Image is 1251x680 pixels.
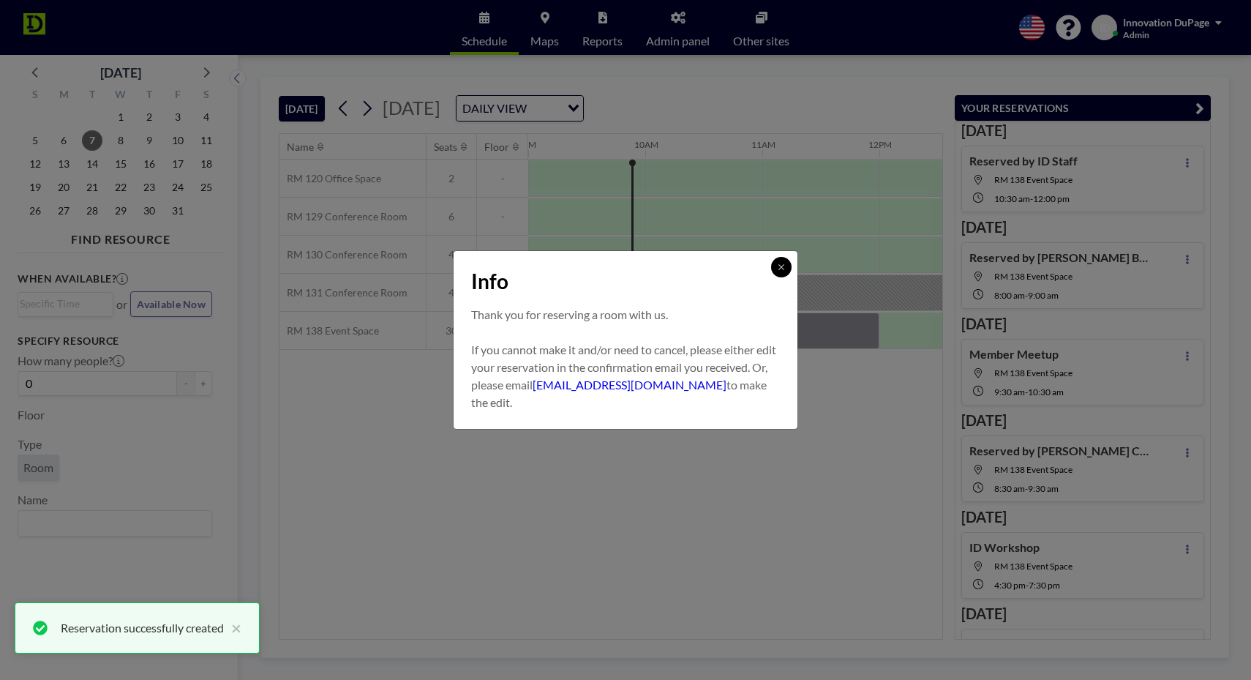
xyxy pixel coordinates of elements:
span: Info [471,269,508,294]
div: Reservation successfully created [61,619,224,637]
p: If you cannot make it and/or need to cancel, please either edit your reservation in the confirmat... [471,341,780,411]
button: close [224,619,241,637]
a: [EMAIL_ADDRESS][DOMAIN_NAME] [533,378,726,392]
p: Thank you for reserving a room with us. [471,306,780,324]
